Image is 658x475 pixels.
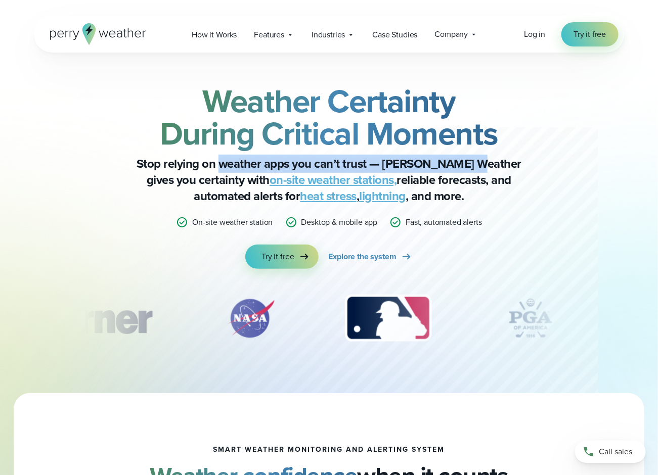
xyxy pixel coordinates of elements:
span: Try it free [574,28,606,40]
span: Case Studies [372,29,417,41]
a: Explore the system [329,245,413,269]
div: 2 of 12 [215,293,286,344]
a: Log in [524,28,545,40]
a: Call sales [575,441,646,463]
span: Call sales [599,446,632,458]
p: Desktop & mobile app [301,216,378,228]
a: heat stress [300,187,357,205]
div: slideshow [84,293,574,349]
p: On-site weather station [192,216,273,228]
span: Features [254,29,284,41]
h1: smart weather monitoring and alerting system [213,446,445,454]
span: Industries [312,29,345,41]
img: MLB.svg [335,293,442,344]
a: How it Works [183,24,245,45]
strong: Weather Certainty During Critical Moments [160,77,499,157]
p: Fast, automated alerts [406,216,481,228]
span: Try it free [261,251,294,263]
span: Company [435,28,468,40]
a: Try it free [245,245,318,269]
div: 3 of 12 [335,293,442,344]
a: Try it free [561,22,618,46]
span: Explore the system [329,251,397,263]
img: PGA.svg [490,293,571,344]
a: Case Studies [364,24,426,45]
img: Turner-Construction_1.svg [23,293,167,344]
a: on-site weather stations, [270,171,397,189]
div: 1 of 12 [23,293,167,344]
img: NASA.svg [215,293,286,344]
p: Stop relying on weather apps you can’t trust — [PERSON_NAME] Weather gives you certainty with rel... [127,156,532,204]
a: lightning [360,187,406,205]
div: 4 of 12 [490,293,571,344]
span: How it Works [192,29,237,41]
